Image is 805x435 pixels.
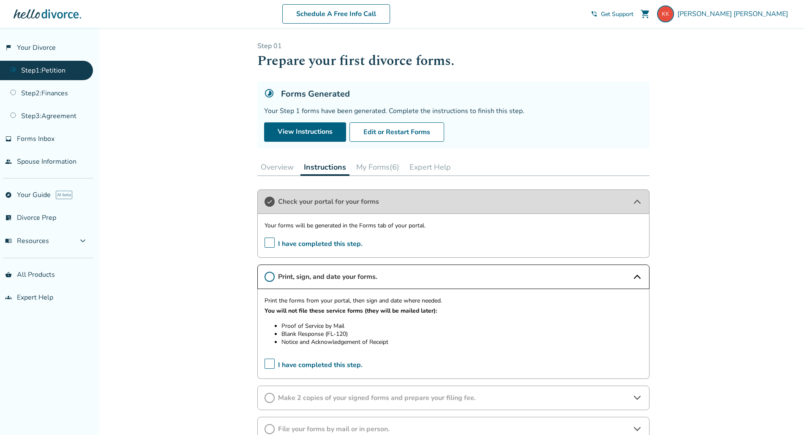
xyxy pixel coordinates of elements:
[265,359,363,372] span: I have completed this step.
[278,272,629,281] span: Print, sign, and date your forms.
[265,307,437,315] strong: You will not file these service forms (they will be mailed later):
[281,88,350,100] h5: Forms Generated
[278,424,629,434] span: File your forms by mail or in person.
[257,41,649,51] p: Step 0 1
[278,393,629,403] span: Make 2 copies of your signed forms and prepare your filing fee.
[264,106,643,116] div: Your Step 1 forms have been generated. Complete the instructions to finish this step.
[278,197,629,206] span: Check your portal for your forms
[5,135,12,142] span: inbox
[591,10,633,18] a: phone_in_talkGet Support
[591,11,598,17] span: phone_in_talk
[78,236,88,246] span: expand_more
[265,296,642,306] p: Print the forms from your portal, then sign and date where needed.
[265,238,363,251] span: I have completed this step.
[353,159,403,176] button: My Forms(6)
[5,214,12,221] span: list_alt_check
[349,122,444,142] button: Edit or Restart Forms
[677,9,791,19] span: [PERSON_NAME] [PERSON_NAME]
[5,236,49,246] span: Resources
[640,9,650,19] span: shopping_cart
[5,158,12,165] span: people
[17,134,55,143] span: Forms Inbox
[257,159,297,176] button: Overview
[5,192,12,198] span: explore
[601,10,633,18] span: Get Support
[56,191,72,199] span: AI beta
[300,159,349,176] button: Instructions
[265,221,642,231] p: Your forms will be generated in the Forms tab of your portal.
[5,44,12,51] span: flag_2
[282,4,390,24] a: Schedule A Free Info Call
[281,338,642,346] li: Notice and Acknowledgement of Receipt
[264,122,346,142] a: View Instructions
[657,5,674,22] img: kkastner0@gmail.com
[281,322,642,330] li: Proof of Service by Mail
[5,238,12,244] span: menu_book
[5,271,12,278] span: shopping_basket
[281,330,642,338] li: Blank Response (FL-120)
[5,294,12,301] span: groups
[406,159,454,176] button: Expert Help
[763,394,805,435] iframe: Chat Widget
[257,51,649,71] h1: Prepare your first divorce forms.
